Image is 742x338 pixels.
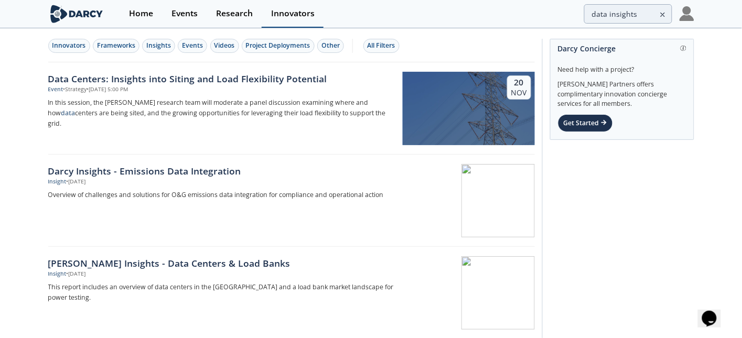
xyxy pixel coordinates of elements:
div: Insight [48,178,67,186]
div: Home [129,9,153,18]
button: Frameworks [93,39,139,53]
div: [PERSON_NAME] Insights - Data Centers & Load Banks [48,256,395,270]
button: All Filters [363,39,400,53]
a: Darcy Insights - Emissions Data Integration Insight •[DATE] Overview of challenges and solutions ... [48,155,535,247]
img: information.svg [681,46,686,51]
div: Event [48,85,63,94]
button: Innovators [48,39,90,53]
div: Data Centers: Insights into Siting and Load Flexibility Potential [48,72,395,85]
div: • [DATE] [67,178,86,186]
div: Videos [214,41,235,50]
div: Events [182,41,203,50]
div: Project Deployments [246,41,310,50]
img: Profile [680,6,694,21]
button: Events [178,39,207,53]
div: • [DATE] [67,270,86,278]
div: • Strategy • [DATE] 5:00 PM [63,85,128,94]
button: Other [317,39,344,53]
button: Videos [210,39,239,53]
p: This report includes an overview of data centers in the [GEOGRAPHIC_DATA] and a load bank market ... [48,282,395,303]
button: Project Deployments [242,39,315,53]
strong: data [61,108,76,117]
div: Other [321,41,340,50]
div: Darcy Insights - Emissions Data Integration [48,164,395,178]
img: logo-wide.svg [48,5,105,23]
div: Get Started [558,114,613,132]
input: Advanced Search [584,4,672,24]
iframe: chat widget [698,296,732,328]
div: Research [216,9,253,18]
div: Nov [511,88,527,97]
div: 20 [511,78,527,88]
p: In this session, the [PERSON_NAME] research team will moderate a panel discussion examining where... [48,97,395,129]
div: Innovators [271,9,315,18]
div: Frameworks [97,41,135,50]
div: [PERSON_NAME] Partners offers complimentary innovation concierge services for all members. [558,74,686,109]
div: Insights [146,41,171,50]
div: Events [171,9,198,18]
a: Data Centers: Insights into Siting and Load Flexibility Potential Event •Strategy•[DATE] 5:00 PM ... [48,62,535,155]
div: Darcy Concierge [558,39,686,58]
div: Insight [48,270,67,278]
p: Overview of challenges and solutions for O&G emissions data integration for compliance and operat... [48,190,395,200]
div: All Filters [368,41,395,50]
div: Need help with a project? [558,58,686,74]
button: Insights [142,39,175,53]
div: Innovators [52,41,86,50]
